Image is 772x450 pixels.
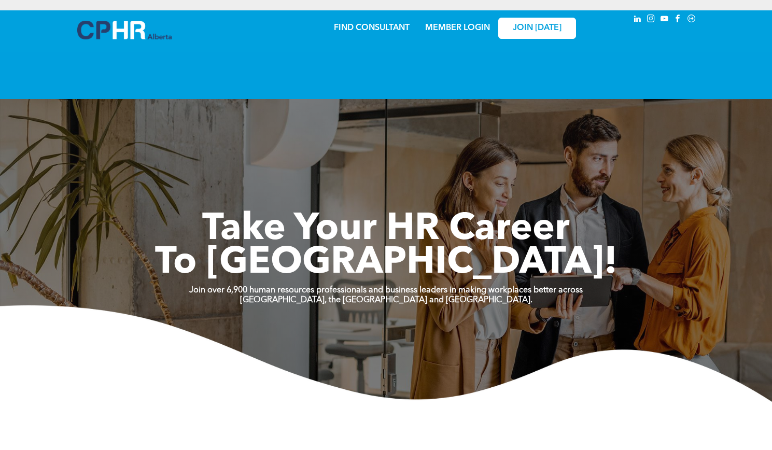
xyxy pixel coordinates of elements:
strong: [GEOGRAPHIC_DATA], the [GEOGRAPHIC_DATA] and [GEOGRAPHIC_DATA]. [240,296,532,304]
a: instagram [645,13,657,27]
a: JOIN [DATE] [498,18,576,39]
span: To [GEOGRAPHIC_DATA]! [155,245,617,282]
a: linkedin [632,13,643,27]
a: Social network [686,13,697,27]
strong: Join over 6,900 human resources professionals and business leaders in making workplaces better ac... [189,286,583,294]
span: Take Your HR Career [202,211,570,248]
img: A blue and white logo for cp alberta [77,21,172,39]
a: FIND CONSULTANT [334,24,410,32]
a: facebook [672,13,684,27]
a: MEMBER LOGIN [425,24,490,32]
a: youtube [659,13,670,27]
span: JOIN [DATE] [513,23,562,33]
